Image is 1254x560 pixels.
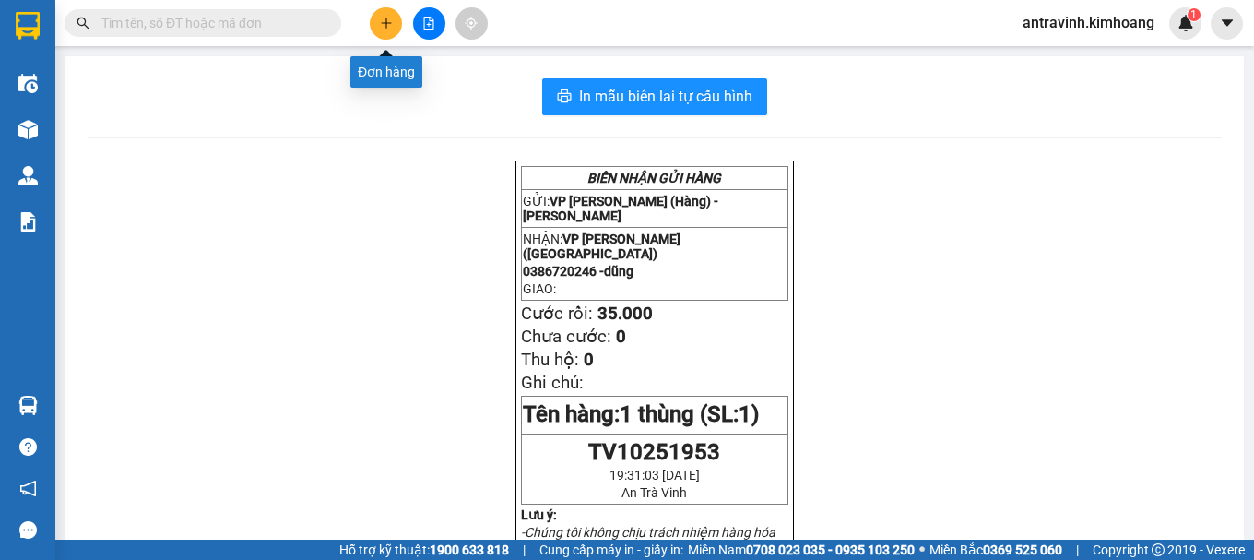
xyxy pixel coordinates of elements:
[523,540,526,560] span: |
[523,232,787,261] p: NHẬN:
[688,540,915,560] span: Miền Nam
[7,36,269,71] p: GỬI:
[746,542,915,557] strong: 0708 023 035 - 0935 103 250
[7,54,119,71] span: [PERSON_NAME]
[557,89,572,106] span: printer
[422,17,435,30] span: file-add
[579,85,752,108] span: In mẫu biên lai tự cấu hình
[588,439,720,465] span: TV10251953
[1177,15,1194,31] img: icon-new-feature
[19,480,37,497] span: notification
[19,521,37,539] span: message
[609,468,700,483] span: 19:31:03 [DATE]
[621,485,687,500] span: An Trà Vinh
[587,171,721,185] strong: BIÊN NHẬN GỬI HÀNG
[7,79,269,114] p: NHẬN:
[1008,11,1169,34] span: antravinh.kimhoang
[1076,540,1079,560] span: |
[539,540,683,560] span: Cung cấp máy in - giấy in:
[521,327,611,347] span: Chưa cước:
[523,194,787,223] p: GỬI:
[919,546,925,554] span: ⚪️
[521,350,579,370] span: Thu hộ:
[62,10,214,28] strong: BIÊN NHẬN GỬI HÀNG
[350,56,422,88] div: Đơn hàng
[19,438,37,456] span: question-circle
[77,17,89,30] span: search
[521,525,775,554] em: -Chúng tôi không chịu trách nhiệm hàng hóa dễ vỡ trong bưu kiện
[1190,8,1197,21] span: 1
[523,264,633,279] span: 0386720246 -
[339,540,509,560] span: Hỗ trợ kỹ thuật:
[542,78,767,115] button: printerIn mẫu biên lai tự cấu hình
[620,401,759,427] span: 1 thùng (SL:
[1152,543,1165,556] span: copyright
[18,396,38,415] img: warehouse-icon
[983,542,1062,557] strong: 0369 525 060
[1211,7,1243,40] button: caret-down
[616,327,626,347] span: 0
[7,36,230,71] span: VP [PERSON_NAME] (Hàng) -
[16,12,40,40] img: logo-vxr
[413,7,445,40] button: file-add
[380,17,393,30] span: plus
[430,542,509,557] strong: 1900 633 818
[521,507,557,522] strong: Lưu ý:
[521,304,593,324] span: Cước rồi:
[99,117,132,135] span: dũng
[1219,15,1236,31] span: caret-down
[739,401,759,427] span: 1)
[1188,8,1201,21] sup: 1
[597,304,653,324] span: 35.000
[521,373,584,393] span: Ghi chú:
[604,264,633,279] span: dũng
[18,166,38,185] img: warehouse-icon
[101,13,319,33] input: Tìm tên, số ĐT hoặc mã đơn
[523,401,759,427] span: Tên hàng:
[465,17,478,30] span: aim
[18,212,38,232] img: solution-icon
[7,137,44,155] span: GIAO:
[523,209,621,223] span: [PERSON_NAME]
[929,540,1062,560] span: Miền Bắc
[523,194,718,223] span: VP [PERSON_NAME] (Hàng) -
[584,350,594,370] span: 0
[523,281,556,296] span: GIAO:
[370,7,402,40] button: plus
[7,79,185,114] span: VP [PERSON_NAME] ([GEOGRAPHIC_DATA])
[18,74,38,93] img: warehouse-icon
[7,117,132,135] span: 0386720246 -
[523,232,680,261] span: VP [PERSON_NAME] ([GEOGRAPHIC_DATA])
[18,120,38,139] img: warehouse-icon
[455,7,488,40] button: aim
